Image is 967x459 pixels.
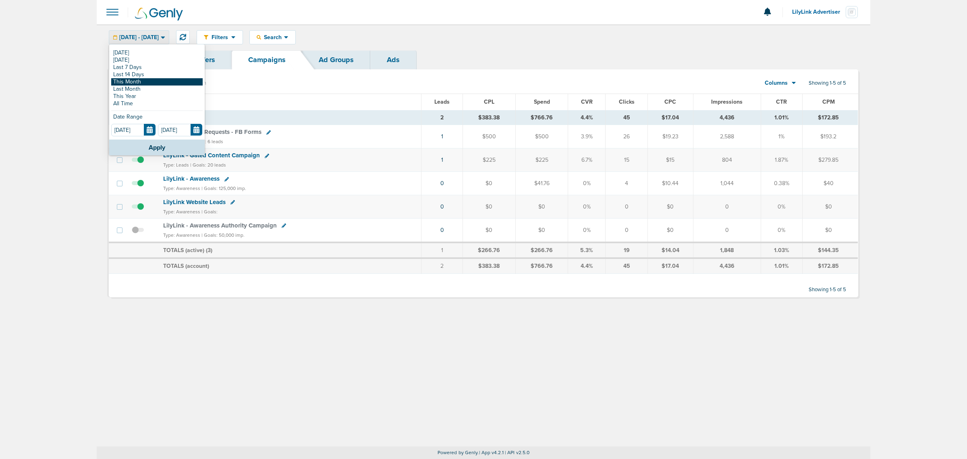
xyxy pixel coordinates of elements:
[201,232,245,238] small: | Goals: 50,000 imp.
[158,110,421,125] td: TOTALS
[693,218,761,242] td: 0
[693,195,761,219] td: 0
[802,218,858,242] td: $0
[440,203,444,210] a: 0
[208,34,231,41] span: Filters
[515,218,568,242] td: $0
[515,148,568,172] td: $225
[568,242,606,259] td: 5.3%
[190,139,223,144] small: | Goals: 6 leads
[111,100,203,107] a: All Time
[606,148,647,172] td: 15
[201,209,218,215] small: | Goals:
[761,172,802,195] td: 0.38%
[647,218,693,242] td: $0
[693,258,761,273] td: 4,436
[647,148,693,172] td: $15
[163,222,277,229] span: LilyLink - Awareness Authority Campaign
[534,98,550,105] span: Spend
[434,98,450,105] span: Leads
[776,98,787,105] span: CTR
[163,209,200,215] small: Type: Awareness
[515,242,568,259] td: $266.76
[163,175,220,182] span: LilyLink - Awareness
[515,258,568,273] td: $766.76
[765,79,788,87] span: Columns
[111,114,203,124] div: Date Range
[568,125,606,148] td: 3.9%
[163,232,200,238] small: Type: Awareness
[441,156,443,163] a: 1
[711,98,743,105] span: Impressions
[568,172,606,195] td: 0%
[479,450,504,455] span: | App v4.2.1
[441,133,443,140] a: 1
[463,125,516,148] td: $500
[163,152,260,159] span: LilyLink - Gated Content Campaign
[606,242,647,259] td: 19
[232,50,302,69] a: Campaigns
[802,110,858,125] td: $172.85
[111,56,203,64] a: [DATE]
[111,78,203,86] a: This Month
[761,258,802,273] td: 1.01%
[581,98,593,105] span: CVR
[693,125,761,148] td: 2,588
[163,198,226,206] span: LilyLink Website Leads
[647,110,693,125] td: $17.04
[606,258,647,273] td: 45
[463,148,516,172] td: $225
[802,172,858,195] td: $40
[484,98,494,105] span: CPL
[158,258,421,273] td: TOTALS (account)
[109,50,178,69] a: Dashboard
[463,218,516,242] td: $0
[111,64,203,71] a: Last 7 Days
[111,71,203,78] a: Last 14 Days
[606,172,647,195] td: 4
[802,195,858,219] td: $0
[693,242,761,259] td: 1,848
[261,34,284,41] span: Search
[761,110,802,125] td: 1.01%
[119,35,159,40] span: [DATE] - [DATE]
[761,242,802,259] td: 1.03%
[163,162,189,168] small: Type: Leads
[619,98,635,105] span: Clicks
[463,172,516,195] td: $0
[606,195,647,219] td: 0
[111,49,203,56] a: [DATE]
[515,125,568,148] td: $500
[792,9,846,15] span: LilyLink Advertiser
[515,172,568,195] td: $41.76
[440,227,444,234] a: 0
[163,186,200,191] small: Type: Awareness
[606,125,647,148] td: 26
[158,242,421,259] td: TOTALS (active) ( )
[802,242,858,259] td: $144.35
[370,50,416,69] a: Ads
[463,195,516,219] td: $0
[463,110,516,125] td: $383.38
[606,110,647,125] td: 45
[761,125,802,148] td: 1%
[647,195,693,219] td: $0
[190,162,226,168] small: | Goals: 20 leads
[97,450,870,456] p: Powered by Genly.
[302,50,370,69] a: Ad Groups
[568,218,606,242] td: 0%
[505,450,529,455] span: | API v2.5.0
[809,286,846,293] span: Showing 1-5 of 5
[693,148,761,172] td: 804
[802,148,858,172] td: $279.85
[178,50,232,69] a: Offers
[463,258,516,273] td: $383.38
[440,180,444,187] a: 0
[515,195,568,219] td: $0
[647,258,693,273] td: $17.04
[515,110,568,125] td: $766.76
[693,110,761,125] td: 4,436
[421,258,463,273] td: 2
[111,86,203,93] a: Last Month
[201,186,246,191] small: | Goals: 125,000 imp.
